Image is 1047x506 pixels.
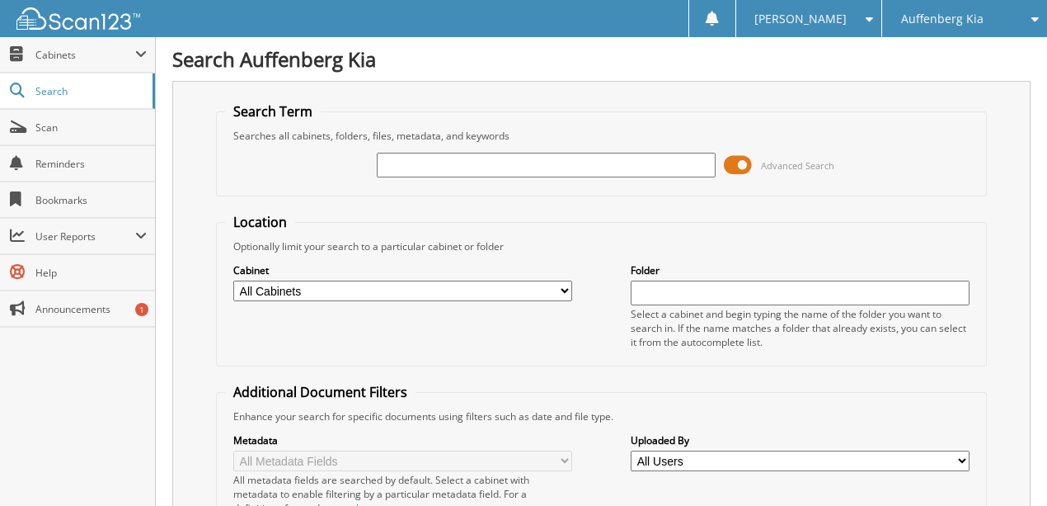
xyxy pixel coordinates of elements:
label: Uploaded By [631,433,970,447]
label: Cabinet [233,263,572,277]
span: User Reports [35,229,135,244]
span: [PERSON_NAME] [754,14,847,24]
div: 1 [135,303,148,316]
h1: Search Auffenberg Kia [172,45,1031,73]
span: Cabinets [35,48,135,62]
span: Announcements [35,302,147,316]
legend: Location [225,213,295,231]
span: Auffenberg Kia [901,14,984,24]
span: Scan [35,121,147,135]
legend: Additional Document Filters [225,383,416,401]
label: Metadata [233,433,572,447]
div: Enhance your search for specific documents using filters such as date and file type. [225,409,978,423]
div: Searches all cabinets, folders, files, metadata, and keywords [225,129,978,143]
span: Help [35,266,147,280]
img: scan123-logo-white.svg [16,7,140,30]
div: Select a cabinet and begin typing the name of the folder you want to search in. If the name match... [631,307,970,349]
span: Search [35,84,144,98]
div: Optionally limit your search to a particular cabinet or folder [225,239,978,253]
legend: Search Term [225,102,321,121]
span: Bookmarks [35,193,147,207]
label: Folder [631,263,970,277]
span: Advanced Search [761,159,834,172]
span: Reminders [35,157,147,171]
